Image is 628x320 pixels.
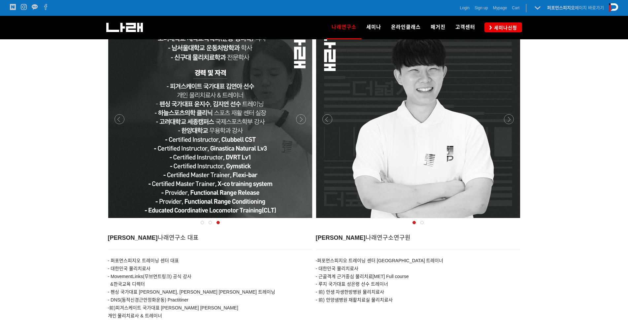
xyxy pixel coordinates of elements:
a: 온라인클래스 [386,16,426,39]
span: - 대한민국 물리치료사 [108,266,150,271]
span: - 피겨스케이트 국가대표 [PERSON_NAME] [PERSON_NAME] [108,305,238,310]
a: Cart [512,5,519,11]
strong: [PERSON_NAME] [316,234,366,241]
a: 세미나 [361,16,386,39]
span: 세미나신청 [492,24,517,31]
span: 나래연구소 [316,234,411,241]
span: 한국교육 디렉터 [108,281,145,287]
a: 고객센터 [450,16,480,39]
span: 前) [109,305,116,310]
span: - 루지 국가대표 성은령 선수 트레이너 [316,281,388,287]
a: Sign up [475,5,488,11]
a: 나래연구소 [327,16,361,39]
span: 나래연구소 [332,22,356,32]
a: 세미나신청 [484,22,522,32]
span: 연구원 [394,234,411,241]
span: 고객센터 [455,24,475,30]
span: - 前) 안생 자생한방병원 물리치료사 [316,289,384,295]
span: - 퍼포먼스피지오 트레이닝 센터 대표 [108,258,179,263]
strong: [PERSON_NAME] [108,234,158,241]
span: 세미나 [366,24,381,30]
span: 온라인클래스 [391,24,421,30]
strong: 퍼포먼스피지오 [547,5,575,10]
span: - 前) 안양샘병원 재활치료실 물리치료사 [316,297,393,302]
span: - [316,258,444,263]
span: & [110,281,113,287]
a: Mypage [493,5,507,11]
a: 매거진 [426,16,450,39]
span: - DNS(동적신경근안정화운동) Practitiner [108,297,188,302]
a: 퍼포먼스피지오페이지 바로가기 [547,5,604,10]
span: - 펜싱 국가대표 [PERSON_NAME], [PERSON_NAME] [PERSON_NAME] 트레이닝 [108,289,275,295]
span: 매거진 [431,24,446,30]
span: 퍼포먼스피지오 트레이닝 센터 [GEOGRAPHIC_DATA] 트레이너 [317,258,443,263]
span: 개인 물리치료사 & 트레이너 [108,313,162,318]
a: Login [460,5,470,11]
span: 나래연구소 대표 [108,234,199,241]
span: - 대한민국 물리치료사 - 근골격계 근거중심 물리치료[MET] Full course [316,266,409,279]
span: - MovementLinks(무브먼트링크) 공식 강사 [108,274,192,279]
